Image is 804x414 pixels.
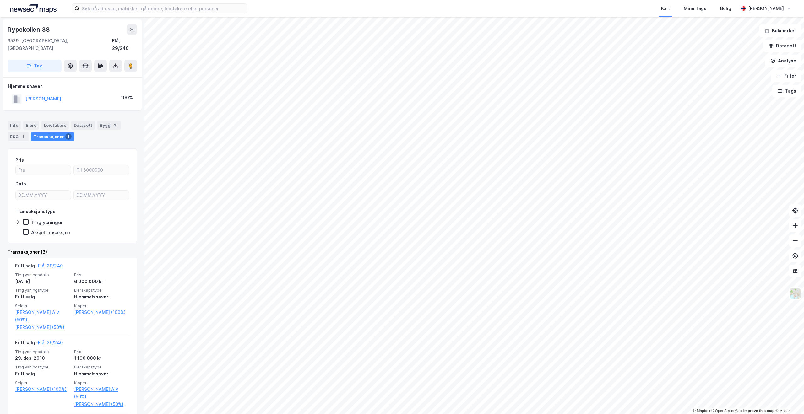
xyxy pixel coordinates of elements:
[31,132,74,141] div: Transaksjoner
[773,384,804,414] div: Kontrollprogram for chat
[121,94,133,101] div: 100%
[15,380,70,385] span: Selger
[684,5,706,12] div: Mine Tags
[8,83,137,90] div: Hjemmelshaver
[74,401,129,408] a: [PERSON_NAME] (50%)
[15,309,70,324] a: [PERSON_NAME] Alv (50%),
[65,133,72,140] div: 3
[15,288,70,293] span: Tinglysningstype
[16,191,71,200] input: DD.MM.YYYY
[743,409,774,413] a: Improve this map
[23,121,39,130] div: Eiere
[8,37,112,52] div: 3539, [GEOGRAPHIC_DATA], [GEOGRAPHIC_DATA]
[74,293,129,301] div: Hjemmelshaver
[74,272,129,277] span: Pris
[15,354,70,362] div: 29. des. 2010
[74,191,129,200] input: DD.MM.YYYY
[15,303,70,309] span: Selger
[763,40,801,52] button: Datasett
[8,132,29,141] div: ESG
[71,121,95,130] div: Datasett
[74,278,129,285] div: 6 000 000 kr
[15,324,70,331] a: [PERSON_NAME] (50%)
[15,156,24,164] div: Pris
[74,380,129,385] span: Kjøper
[10,4,57,13] img: logo.a4113a55bc3d86da70a041830d287a7e.svg
[789,288,801,299] img: Z
[15,370,70,378] div: Fritt salg
[74,288,129,293] span: Eierskapstype
[38,340,63,345] a: Flå, 29/240
[41,121,69,130] div: Leietakere
[15,262,63,272] div: Fritt salg -
[79,4,247,13] input: Søk på adresse, matrikkel, gårdeiere, leietakere eller personer
[15,364,70,370] span: Tinglysningstype
[748,5,784,12] div: [PERSON_NAME]
[74,349,129,354] span: Pris
[15,293,70,301] div: Fritt salg
[112,122,118,128] div: 3
[16,165,71,175] input: Fra
[20,133,26,140] div: 1
[38,263,63,268] a: Flå, 29/240
[773,384,804,414] iframe: Chat Widget
[97,121,121,130] div: Bygg
[74,303,129,309] span: Kjøper
[765,55,801,67] button: Analyse
[15,278,70,285] div: [DATE]
[74,364,129,370] span: Eierskapstype
[8,24,51,35] div: Rypekollen 38
[15,339,63,349] div: Fritt salg -
[693,409,710,413] a: Mapbox
[8,248,137,256] div: Transaksjoner (3)
[772,85,801,97] button: Tags
[74,370,129,378] div: Hjemmelshaver
[771,70,801,82] button: Filter
[74,165,129,175] input: Til 6000000
[711,409,742,413] a: OpenStreetMap
[15,385,70,393] a: [PERSON_NAME] (100%)
[15,208,56,215] div: Transaksjonstype
[759,24,801,37] button: Bokmerker
[8,60,62,72] button: Tag
[112,37,137,52] div: Flå, 29/240
[15,180,26,188] div: Dato
[74,309,129,316] a: [PERSON_NAME] (100%)
[720,5,731,12] div: Bolig
[661,5,670,12] div: Kart
[8,121,21,130] div: Info
[31,219,63,225] div: Tinglysninger
[31,229,70,235] div: Aksjetransaksjon
[15,272,70,277] span: Tinglysningsdato
[74,354,129,362] div: 1 160 000 kr
[74,385,129,401] a: [PERSON_NAME] Alv (50%),
[15,349,70,354] span: Tinglysningsdato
